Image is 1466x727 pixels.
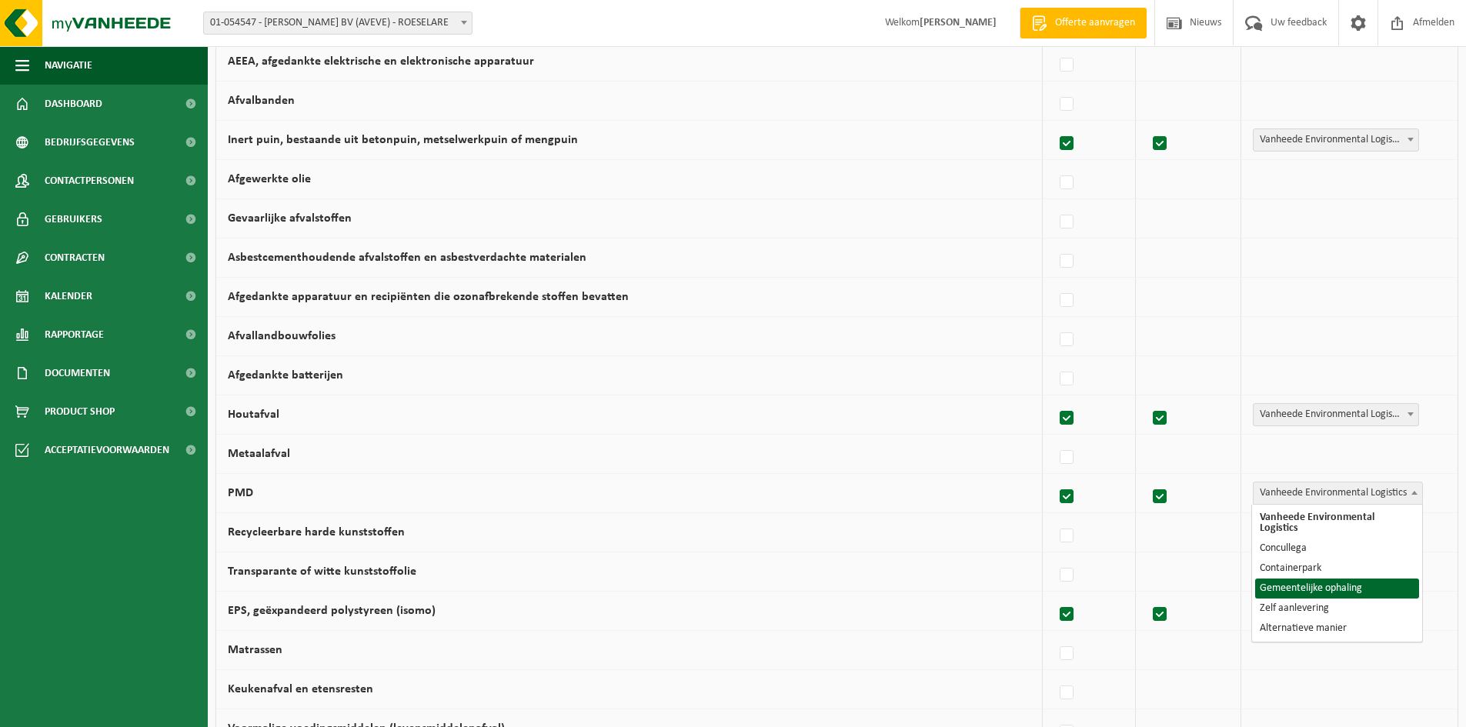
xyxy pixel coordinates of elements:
span: Navigatie [45,46,92,85]
span: 01-054547 - VERBRAEKEN DAVY BV (AVEVE) - ROESELARE [204,12,472,34]
span: Contactpersonen [45,162,134,200]
label: Houtafval [228,409,279,421]
label: EPS, geëxpandeerd polystyreen (isomo) [228,605,436,617]
span: Vanheede Environmental Logistics [1253,482,1423,505]
span: Kalender [45,277,92,315]
label: Keukenafval en etensresten [228,683,373,695]
label: Matrassen [228,644,282,656]
label: Recycleerbare harde kunststoffen [228,526,405,539]
label: Gevaarlijke afvalstoffen [228,212,352,225]
label: PMD [228,487,253,499]
label: Afvalbanden [228,95,295,107]
a: Offerte aanvragen [1020,8,1147,38]
span: Vanheede Environmental Logistics [1254,129,1418,151]
label: Metaalafval [228,448,290,460]
span: Rapportage [45,315,104,354]
span: Vanheede Environmental Logistics [1253,403,1419,426]
label: Transparante of witte kunststoffolie [228,565,416,578]
span: Documenten [45,354,110,392]
li: Containerpark [1255,559,1419,579]
label: Afgewerkte olie [228,173,311,185]
span: Product Shop [45,392,115,431]
li: Alternatieve manier [1255,619,1419,639]
label: Afgedankte apparatuur en recipiënten die ozonafbrekende stoffen bevatten [228,291,629,303]
label: AEEA, afgedankte elektrische en elektronische apparatuur [228,55,534,68]
span: Acceptatievoorwaarden [45,431,169,469]
li: Concullega [1255,539,1419,559]
strong: [PERSON_NAME] [920,17,997,28]
span: 01-054547 - VERBRAEKEN DAVY BV (AVEVE) - ROESELARE [203,12,473,35]
label: Afgedankte batterijen [228,369,343,382]
label: Afvallandbouwfolies [228,330,336,342]
li: Zelf aanlevering [1255,599,1419,619]
span: Contracten [45,238,105,277]
span: Vanheede Environmental Logistics [1254,404,1418,425]
span: Gebruikers [45,200,102,238]
li: Vanheede Environmental Logistics [1255,508,1419,539]
span: Vanheede Environmental Logistics [1254,482,1422,504]
span: Bedrijfsgegevens [45,123,135,162]
span: Vanheede Environmental Logistics [1253,128,1419,152]
label: Asbestcementhoudende afvalstoffen en asbestverdachte materialen [228,252,586,264]
span: Dashboard [45,85,102,123]
li: Gemeentelijke ophaling [1255,579,1419,599]
label: Inert puin, bestaande uit betonpuin, metselwerkpuin of mengpuin [228,134,578,146]
span: Offerte aanvragen [1051,15,1139,31]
